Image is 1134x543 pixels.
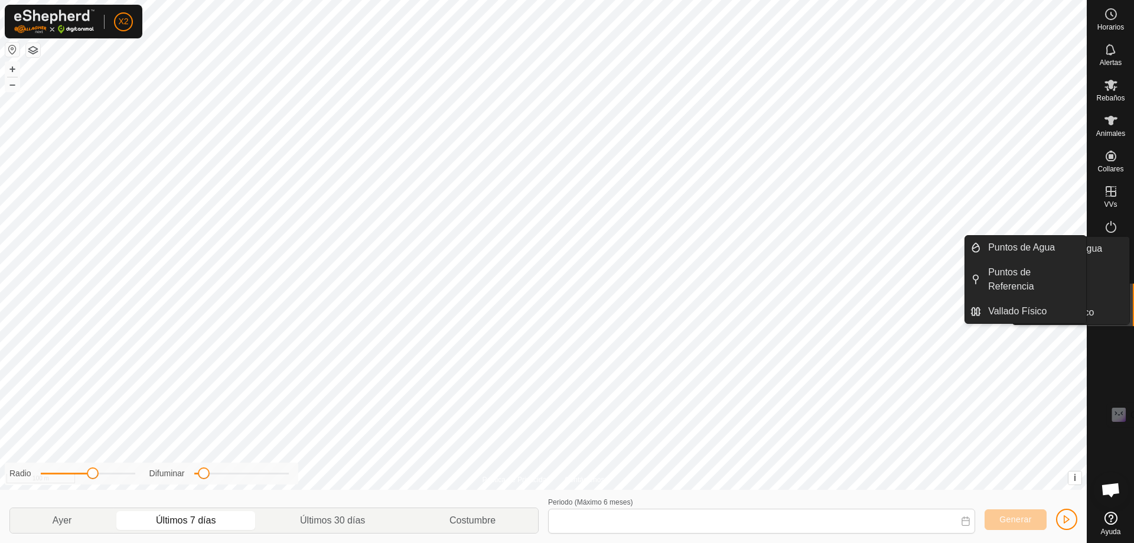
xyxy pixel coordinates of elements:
[965,261,1086,298] li: Puntos de Referencia
[1093,472,1129,508] div: Chat abierto
[988,265,1079,294] span: Puntos de Referencia
[5,77,19,92] button: –
[965,300,1086,323] li: Vallado Físico
[1096,95,1125,102] span: Rebaños
[1097,24,1124,31] span: Horarios
[1087,507,1134,540] a: Ayuda
[985,509,1047,530] button: Generar
[965,236,1086,259] li: Puntos de Agua
[1035,305,1094,320] span: Vallado Físico
[981,261,1086,298] a: Puntos de Referencia
[1096,130,1125,137] span: Animales
[1104,201,1117,208] span: VVs
[118,15,128,28] span: X2
[1101,528,1121,535] span: Ayuda
[5,43,19,57] button: Restablecer Mapa
[5,62,19,76] button: +
[988,240,1055,255] span: Puntos de Agua
[449,513,496,528] span: Costumbre
[1100,59,1122,66] span: Alertas
[988,304,1047,318] span: Vallado Físico
[981,236,1086,259] a: Puntos de Agua
[999,515,1032,524] span: Generar
[300,513,365,528] span: Últimos 30 días
[156,513,216,528] span: Últimos 7 días
[1068,472,1081,485] button: i
[53,513,72,528] span: Ayer
[149,467,185,480] label: Difuminar
[565,474,604,485] a: Contáctenos
[9,467,31,480] label: Radio
[26,43,40,57] button: Capas del Mapa
[14,9,94,34] img: Logo Gallagher
[548,498,633,506] label: Periodo (Máximo 6 meses)
[981,300,1086,323] a: Vallado Físico
[483,474,550,485] a: Política de Privacidad
[1074,473,1076,483] span: i
[1097,165,1123,173] span: Collares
